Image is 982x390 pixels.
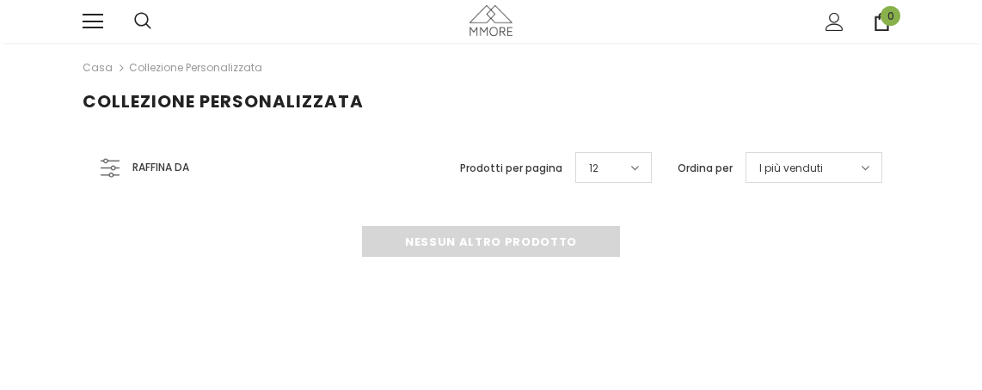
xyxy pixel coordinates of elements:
label: Ordina per [678,160,733,177]
span: Raffina da [132,158,189,177]
span: 12 [589,160,598,177]
a: Collezione personalizzata [129,60,262,75]
label: Prodotti per pagina [460,160,562,177]
a: Casa [83,58,113,78]
span: Collezione personalizzata [83,89,364,113]
a: 0 [873,13,891,31]
span: I più venduti [759,160,823,177]
span: 0 [881,6,900,26]
img: Casi MMORE [470,5,512,35]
